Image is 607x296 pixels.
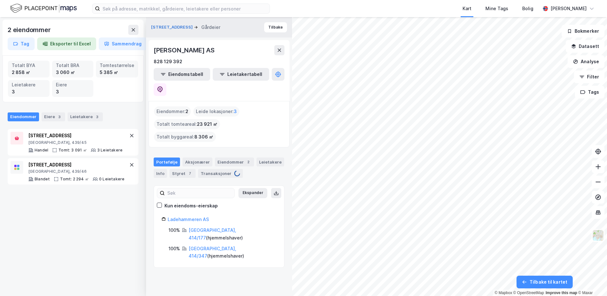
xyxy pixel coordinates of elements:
div: [STREET_ADDRESS] [28,161,124,169]
div: Bolig [522,5,533,12]
div: Styret [170,169,196,178]
div: Eiendommer [8,112,39,121]
button: Tilbake [264,22,287,32]
div: 3 [12,88,46,95]
div: Eiendommer : [154,106,191,117]
div: 828 129 392 [154,58,182,65]
div: Tomt: 3 091 ㎡ [58,148,87,153]
iframe: Chat Widget [575,266,607,296]
div: 7 [187,170,193,177]
div: Leietakere [68,112,103,121]
div: Leietakere [12,81,46,88]
button: Eksporter til Excel [37,37,96,50]
a: OpenStreetMap [513,291,544,295]
div: 3 Leietakere [97,148,123,153]
div: Tomt: 2 294 ㎡ [60,177,89,182]
div: Totalt BYA [12,62,46,69]
a: [GEOGRAPHIC_DATA], 414/177 [189,227,236,240]
div: 0 Leietakere [99,177,124,182]
button: [STREET_ADDRESS] [151,24,194,30]
div: ( hjemmelshaver ) [189,245,277,260]
span: 23 921 ㎡ [197,120,217,128]
div: Totalt byggareal : [154,132,216,142]
button: Tilbake til kartet [517,276,573,288]
a: [GEOGRAPHIC_DATA], 414/347 [189,246,236,259]
button: Tags [575,86,604,98]
div: Mine Tags [485,5,508,12]
button: Eiendomstabell [154,68,210,81]
div: 5 385 ㎡ [100,69,134,76]
div: Kun eiendoms-eierskap [164,202,218,210]
button: Sammendrag [99,37,147,50]
div: Eiendommer [215,158,254,166]
div: Aksjonærer [183,158,212,166]
div: Eiere [56,81,90,88]
div: Info [154,169,167,178]
div: Kontrollprogram for chat [575,266,607,296]
div: Totalt tomteareal : [154,119,220,129]
span: 2 [185,108,188,115]
div: 3 [94,114,100,120]
img: spinner.a6d8c91a73a9ac5275cf975e30b51cfb.svg [234,170,240,177]
div: Totalt BRA [56,62,90,69]
div: Tomtestørrelse [100,62,134,69]
button: Bokmerker [562,25,604,37]
div: [STREET_ADDRESS] [28,132,123,139]
a: Mapbox [495,291,512,295]
button: Analyse [568,55,604,68]
button: Ekspander [238,188,267,198]
img: logo.f888ab2527a4732fd821a326f86c7f29.svg [10,3,77,14]
div: [PERSON_NAME] [550,5,587,12]
div: 2 [245,159,251,165]
div: 100% [169,226,180,234]
div: Transaksjoner [198,169,243,178]
div: Portefølje [154,158,180,166]
div: Eiere [42,112,65,121]
a: Improve this map [546,291,577,295]
div: Leietakere [257,158,284,166]
div: Leide lokasjoner : [193,106,239,117]
input: Søk [165,188,234,198]
div: 2 858 ㎡ [12,69,46,76]
div: 2 eiendommer [8,25,52,35]
div: Kart [463,5,471,12]
div: 3 060 ㎡ [56,69,90,76]
button: Leietakertabell [213,68,269,81]
div: Blandet [35,177,50,182]
div: [PERSON_NAME] AS [154,45,216,55]
span: 8 306 ㎡ [194,133,213,141]
span: 3 [234,108,237,115]
img: Z [592,229,604,241]
button: Tag [8,37,35,50]
button: Datasett [566,40,604,53]
div: 3 [56,114,63,120]
div: [GEOGRAPHIC_DATA], 439/46 [28,169,124,174]
div: 3 [56,88,90,95]
div: 100% [169,245,180,252]
button: Filter [574,71,604,83]
div: [GEOGRAPHIC_DATA], 439/45 [28,140,123,145]
div: ( hjemmelshaver ) [189,226,277,242]
a: Ladehammeren AS [168,217,209,222]
div: Gårdeier [201,24,220,31]
input: Søk på adresse, matrikkel, gårdeiere, leietakere eller personer [100,4,270,13]
div: Handel [35,148,48,153]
